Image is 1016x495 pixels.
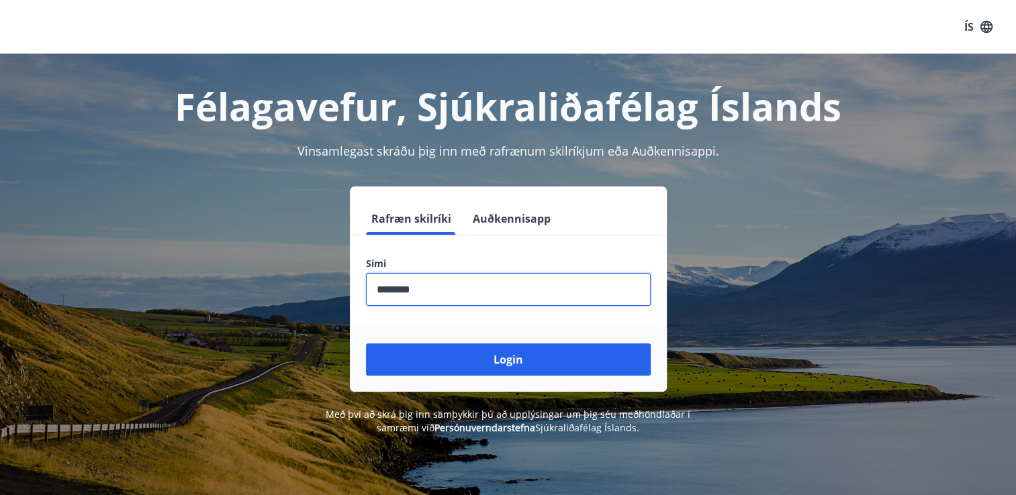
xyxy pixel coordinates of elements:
[434,421,535,434] a: Persónuverndarstefna
[957,15,1000,39] button: ÍS
[366,203,457,235] button: Rafræn skilríki
[326,408,690,434] span: Með því að skrá þig inn samþykkir þú að upplýsingar um þig séu meðhöndlaðar í samræmi við Sjúkral...
[297,143,719,159] span: Vinsamlegast skráðu þig inn með rafrænum skilríkjum eða Auðkennisappi.
[366,343,651,376] button: Login
[41,80,976,131] h1: Félagavefur, Sjúkraliðafélag Íslands
[366,257,651,270] label: Sími
[467,203,556,235] button: Auðkennisapp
